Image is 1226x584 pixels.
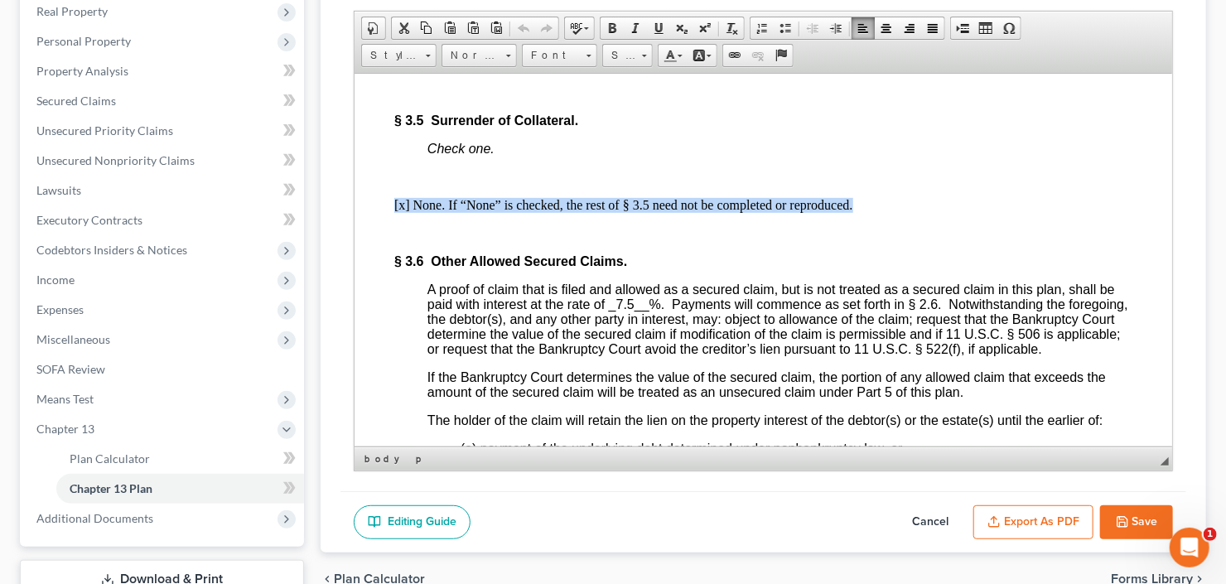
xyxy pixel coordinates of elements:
a: Decrease Indent [801,17,824,39]
iframe: Rich Text Editor, document-ckeditor [355,74,1172,446]
a: Unlink [746,45,770,66]
span: Styles [362,45,420,66]
a: Executory Contracts [23,205,304,235]
a: Chapter 13 Plan [56,474,304,504]
span: Miscellaneous [36,332,110,346]
span: Size [603,45,636,66]
span: Codebtors Insiders & Notices [36,243,187,257]
a: Cut [392,17,415,39]
a: Anchor [770,45,793,66]
span: Executory Contracts [36,213,142,227]
span: Expenses [36,302,84,316]
a: Text Color [659,45,688,66]
span: 1 [1204,528,1217,541]
a: Spell Checker [565,17,594,39]
span: (a) payment of the underlying debt determined under nonbankruptcy law, or [106,368,548,382]
a: Insert Special Character [997,17,1021,39]
a: Unsecured Nonpriority Claims [23,146,304,176]
a: Align Left [852,17,875,39]
a: body element [361,451,411,467]
a: Center [875,17,898,39]
span: Normal [442,45,500,66]
a: Align Right [898,17,921,39]
a: Link [723,45,746,66]
a: Undo [512,17,535,39]
span: Real Property [36,4,108,18]
a: Editing Guide [354,505,471,540]
a: Copy [415,17,438,39]
a: Secured Claims [23,86,304,116]
span: Plan Calculator [70,451,150,466]
span: Chapter 13 Plan [70,481,152,495]
span: Unsecured Priority Claims [36,123,173,138]
span: Personal Property [36,34,131,48]
a: Insert Page Break for Printing [951,17,974,39]
a: Justify [921,17,944,39]
button: Cancel [894,505,967,540]
a: Insert/Remove Bulleted List [774,17,797,39]
a: Remove Format [721,17,744,39]
a: Insert/Remove Numbered List [751,17,774,39]
span: Chapter 13 [36,422,94,436]
a: p element [413,451,428,467]
a: Lawsuits [23,176,304,205]
span: Property Analysis [36,64,128,78]
a: Styles [361,44,437,67]
a: Paste as plain text [461,17,485,39]
a: Size [602,44,653,67]
a: Underline [647,17,670,39]
a: Normal [442,44,517,67]
a: Italic [624,17,647,39]
span: Font [523,45,581,66]
a: Background Color [688,45,717,66]
span: SOFA Review [36,362,105,376]
span: Lawsuits [36,183,81,197]
a: Plan Calculator [56,444,304,474]
a: Property Analysis [23,56,304,86]
span: Resize [1161,457,1169,466]
a: Superscript [693,17,717,39]
a: Subscript [670,17,693,39]
a: Font [522,44,597,67]
span: Means Test [36,392,94,406]
a: Paste from Word [485,17,508,39]
a: Table [974,17,997,39]
a: Bold [601,17,624,39]
a: Document Properties [362,17,385,39]
button: Export as PDF [973,505,1093,540]
a: SOFA Review [23,355,304,384]
span: Income [36,273,75,287]
a: Redo [535,17,558,39]
button: Save [1100,505,1173,540]
a: Unsecured Priority Claims [23,116,304,146]
a: Paste [438,17,461,39]
span: Unsecured Nonpriority Claims [36,153,195,167]
iframe: Intercom live chat [1170,528,1209,567]
span: Additional Documents [36,511,153,525]
a: Increase Indent [824,17,847,39]
span: Secured Claims [36,94,116,108]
